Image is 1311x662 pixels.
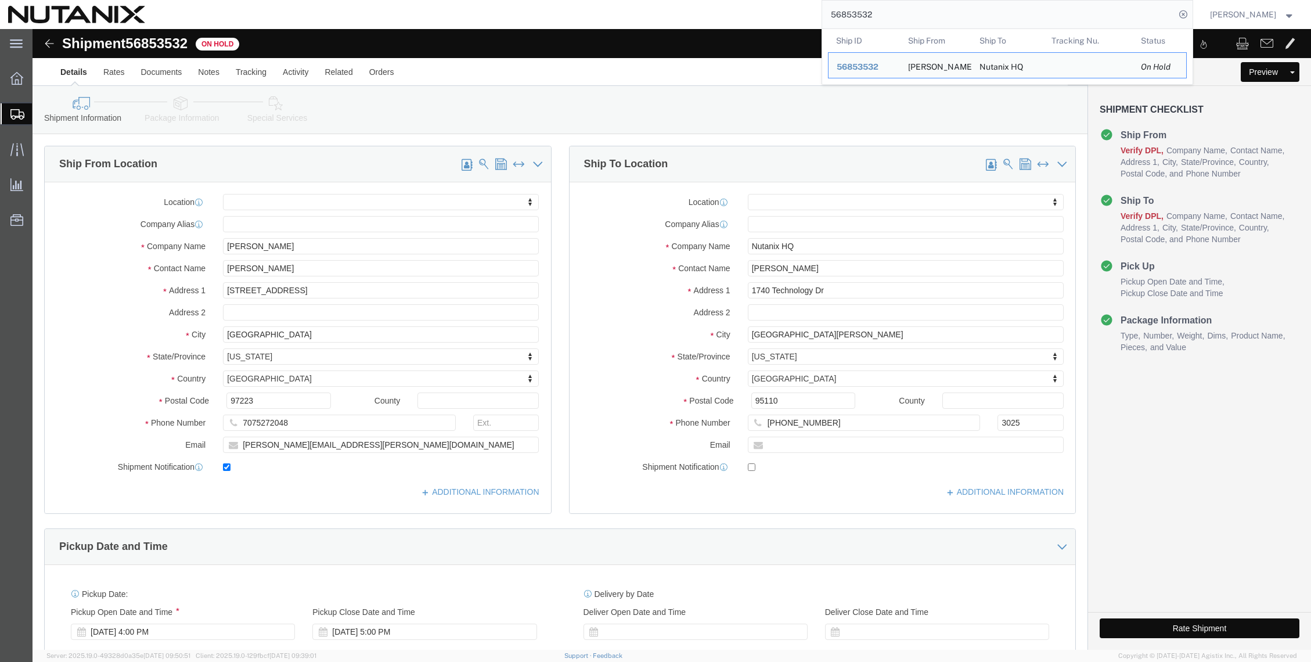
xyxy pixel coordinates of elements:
th: Tracking Nu. [1043,29,1133,52]
span: Server: 2025.19.0-49328d0a35e [46,652,190,659]
span: [DATE] 09:39:01 [269,652,316,659]
table: Search Results [828,29,1193,84]
img: logo [8,6,145,23]
th: Status [1133,29,1187,52]
a: Feedback [593,652,622,659]
span: Client: 2025.19.0-129fbcf [196,652,316,659]
div: 56853532 [837,61,892,73]
input: Search for shipment number, reference number [822,1,1175,28]
span: Ray Hirata [1210,8,1276,21]
div: Nutanix HQ [979,53,1023,78]
span: Copyright © [DATE]-[DATE] Agistix Inc., All Rights Reserved [1118,651,1297,661]
span: 56853532 [837,62,878,71]
th: Ship To [971,29,1043,52]
div: On Hold [1141,61,1178,73]
a: Support [564,652,593,659]
button: [PERSON_NAME] [1209,8,1295,21]
span: [DATE] 09:50:51 [143,652,190,659]
iframe: FS Legacy Container [33,29,1311,650]
th: Ship ID [828,29,900,52]
div: Natalie Latham [907,53,963,78]
th: Ship From [899,29,971,52]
